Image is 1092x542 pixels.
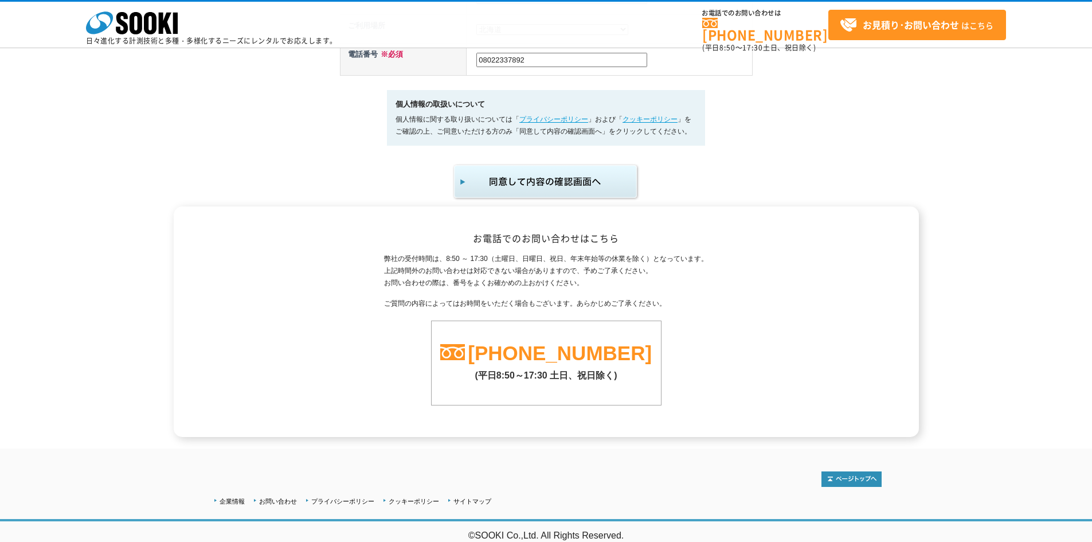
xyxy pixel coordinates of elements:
[259,498,297,505] a: お問い合わせ
[453,498,491,505] a: サイトマップ
[476,53,647,68] input: 例）0120-856-990
[519,115,588,123] a: プライバシーポリシー
[623,115,678,123] a: クッキーポリシー
[702,18,828,41] a: [PHONE_NUMBER]
[863,18,959,32] strong: お見積り･お問い合わせ
[311,498,374,505] a: プライバシーポリシー
[452,163,640,201] img: 同意して内容の確認画面へ
[396,114,696,138] p: 個人情報に関する取り扱いについては「 」および「 」をご確認の上、ご同意いただける方のみ「同意して内容の確認画面へ」をクリックしてください。
[384,298,707,310] p: ご質問の内容によってはお時間をいただく場合もございます。あらかじめご了承ください。
[719,42,735,53] span: 8:50
[378,50,403,59] span: ※必須
[86,37,337,44] p: 日々進化する計測技術と多種・多様化するニーズにレンタルでお応えします。
[389,498,439,505] a: クッキーポリシー
[396,99,696,111] h5: 個人情報の取扱いについて
[742,42,763,53] span: 17:30
[432,364,661,382] p: (平日8:50～17:30 土日、祝日除く)
[702,42,816,53] span: (平日 ～ 土日、祝日除く)
[211,232,882,244] h2: お電話でのお問い合わせはこちら
[702,10,828,17] span: お電話でのお問い合わせは
[840,17,993,34] span: はこちら
[384,253,707,288] p: 弊社の受付時間は、8:50 ～ 17:30（土曜日、日曜日、祝日、年末年始等の休業を除く）となっています。 上記時間外のお問い合わせは対応できない場合がありますので、予めご了承ください。 お問い...
[821,471,882,487] img: トップページへ
[828,10,1006,40] a: お見積り･お問い合わせはこちら
[468,342,652,364] a: [PHONE_NUMBER]
[220,498,245,505] a: 企業情報
[340,43,467,75] th: 電話番号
